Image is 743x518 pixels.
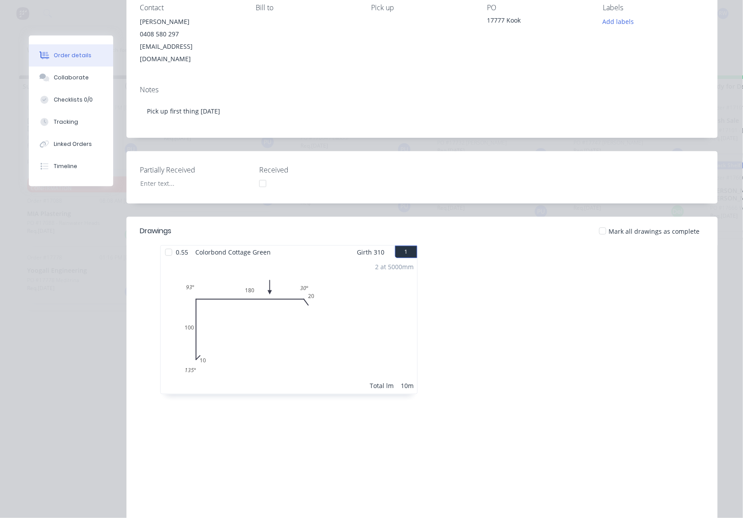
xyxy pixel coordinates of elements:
div: Total lm [370,381,394,390]
div: Pick up [371,4,473,12]
label: Received [259,165,370,175]
span: 0.55 [172,246,192,259]
div: Linked Orders [54,140,92,148]
div: 17777 Kook [487,16,589,28]
div: [PERSON_NAME] [140,16,241,28]
div: 10m [401,381,414,390]
button: Tracking [29,111,113,133]
div: Order details [54,51,91,59]
div: 0408 580 297 [140,28,241,40]
div: PO [487,4,589,12]
span: Girth 310 [357,246,384,259]
div: Contact [140,4,241,12]
span: Colorbond Cottage Green [192,246,274,259]
button: Collaborate [29,67,113,89]
button: Order details [29,44,113,67]
label: Partially Received [140,165,251,175]
div: [EMAIL_ADDRESS][DOMAIN_NAME] [140,40,241,65]
div: Notes [140,86,704,94]
div: 0101001802093º30º135º2 at 5000mmTotal lm10m [161,259,417,394]
span: Mark all drawings as complete [609,227,700,236]
div: Labels [603,4,704,12]
div: [PERSON_NAME]0408 580 297[EMAIL_ADDRESS][DOMAIN_NAME] [140,16,241,65]
button: Linked Orders [29,133,113,155]
div: Tracking [54,118,78,126]
div: Collaborate [54,74,89,82]
button: Timeline [29,155,113,177]
button: Add labels [598,16,639,27]
div: Drawings [140,226,171,236]
button: 1 [395,246,417,258]
button: Checklists 0/0 [29,89,113,111]
div: Checklists 0/0 [54,96,93,104]
div: Timeline [54,162,77,170]
div: Pick up first thing [DATE] [140,98,704,125]
div: Bill to [256,4,357,12]
div: 2 at 5000mm [375,262,414,271]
